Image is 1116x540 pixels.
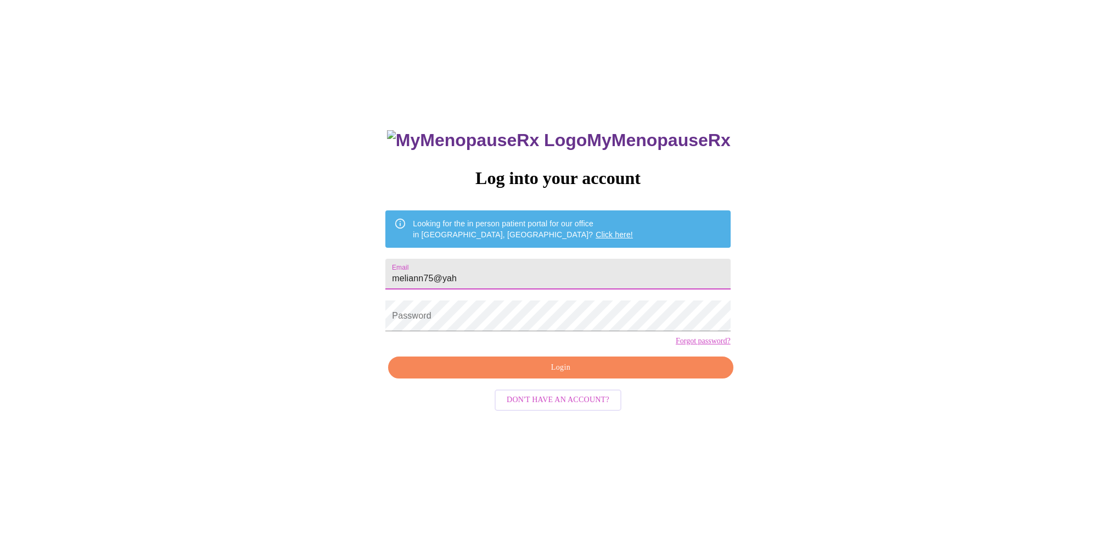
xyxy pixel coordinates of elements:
[413,214,633,244] div: Looking for the in person patient portal for our office in [GEOGRAPHIC_DATA], [GEOGRAPHIC_DATA]?
[387,130,731,151] h3: MyMenopauseRx
[388,357,733,379] button: Login
[596,230,633,239] a: Click here!
[401,361,720,375] span: Login
[492,394,624,404] a: Don't have an account?
[385,168,730,188] h3: Log into your account
[495,389,621,411] button: Don't have an account?
[387,130,587,151] img: MyMenopauseRx Logo
[507,393,609,407] span: Don't have an account?
[676,337,731,346] a: Forgot password?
